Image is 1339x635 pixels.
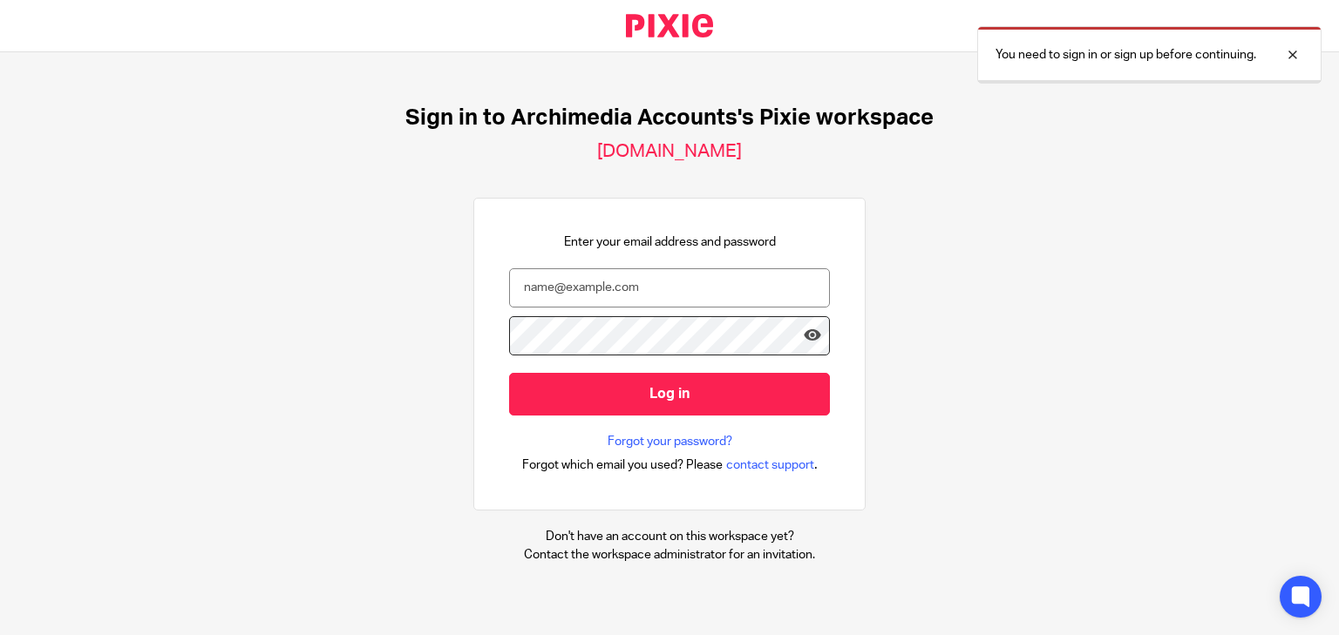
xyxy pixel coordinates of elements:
h1: Sign in to Archimedia Accounts's Pixie workspace [405,105,934,132]
p: Enter your email address and password [564,233,776,251]
a: Forgot your password? [608,433,732,450]
p: Don't have an account on this workspace yet? [524,528,815,545]
h2: [DOMAIN_NAME] [597,140,742,163]
span: contact support [726,456,814,474]
input: Log in [509,373,830,415]
div: . [522,455,818,475]
p: You need to sign in or sign up before continuing. [996,46,1256,64]
span: Forgot which email you used? Please [522,456,723,474]
p: Contact the workspace administrator for an invitation. [524,546,815,564]
input: name@example.com [509,268,830,307]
